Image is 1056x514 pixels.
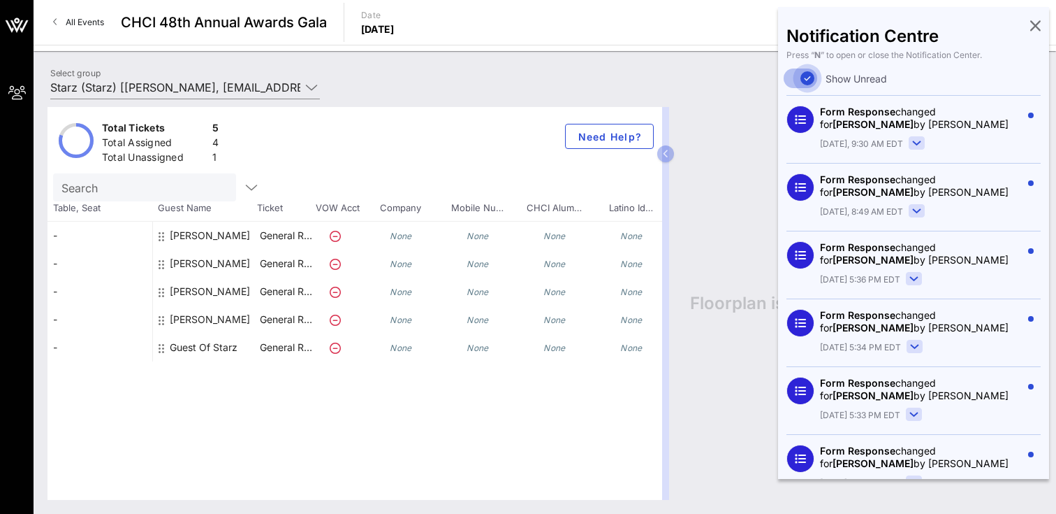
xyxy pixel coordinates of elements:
div: Total Tickets [102,121,207,138]
i: None [467,231,489,241]
i: None [467,259,489,269]
span: CHCI Alum… [515,201,592,215]
b: N [814,50,821,60]
span: [PERSON_NAME] [833,322,914,334]
p: General R… [258,250,314,278]
i: None [543,259,566,269]
i: None [390,315,412,325]
span: VOW Acct [313,201,362,215]
div: Total Unassigned [102,150,207,168]
i: None [543,231,566,241]
i: None [390,287,412,297]
span: Guest Name [152,201,257,215]
i: None [467,315,489,325]
span: [DATE] 5:36 PM EDT [820,273,900,286]
a: All Events [45,11,112,34]
label: Select group [50,68,101,78]
i: None [467,343,489,353]
span: Floorplan is not available for this event [690,293,1002,314]
span: Need Help? [577,131,642,143]
span: CHCI 48th Annual Awards Gala [121,12,327,33]
span: [DATE], 8:49 AM EDT [820,206,903,218]
div: Celeste Acevedo [170,250,250,278]
p: General R… [258,334,314,362]
i: None [390,231,412,241]
p: General R… [258,306,314,334]
span: Table, Seat [47,201,152,215]
i: None [390,259,412,269]
div: Press “ ” to open or close the Notification Center. [786,49,1041,62]
div: changed for by [PERSON_NAME] [820,377,1021,402]
div: Yujin Lee [170,306,250,334]
button: Need Help? [565,124,654,149]
div: changed for by [PERSON_NAME] [820,173,1021,199]
i: None [390,343,412,353]
span: Show Unread [826,72,887,85]
i: None [620,287,643,297]
span: [DATE] 5:25 PM EDT [820,477,900,490]
div: changed for by [PERSON_NAME] [820,445,1021,470]
span: Mobile Nu… [439,201,515,215]
div: changed for by [PERSON_NAME] [820,309,1021,334]
p: General R… [258,222,314,250]
div: - [47,250,152,278]
div: Guest Of Starz [170,334,237,362]
div: Notification Centre [786,29,1041,43]
span: [PERSON_NAME] [833,186,914,198]
i: None [620,343,643,353]
div: 1 [212,150,219,168]
span: Form Response [820,106,895,117]
div: - [47,222,152,250]
span: All Events [66,17,104,27]
div: Angel Vazquez [170,222,250,250]
p: [DATE] [361,22,395,36]
span: Ticket [257,201,313,215]
i: None [543,315,566,325]
div: Liana Guerra [170,278,250,306]
span: [PERSON_NAME] [833,254,914,266]
span: Form Response [820,173,895,185]
i: None [620,259,643,269]
span: Form Response [820,241,895,253]
span: Company [362,201,439,215]
p: General R… [258,278,314,306]
div: changed for by [PERSON_NAME] [820,106,1021,131]
i: None [620,315,643,325]
span: Form Response [820,309,895,321]
div: 5 [212,121,219,138]
span: Latino Id… [592,201,669,215]
i: None [620,231,643,241]
i: None [467,287,489,297]
span: [DATE], 9:30 AM EDT [820,138,903,150]
span: [DATE] 5:34 PM EDT [820,341,901,354]
div: - [47,306,152,334]
span: [PERSON_NAME] [833,118,914,130]
span: [DATE] 5:33 PM EDT [820,409,900,422]
i: None [543,287,566,297]
div: changed for by [PERSON_NAME] [820,241,1021,266]
div: - [47,334,152,362]
div: 4 [212,136,219,153]
p: Date [361,8,395,22]
span: [PERSON_NAME] [833,457,914,469]
span: [PERSON_NAME] [833,390,914,401]
div: Total Assigned [102,136,207,153]
i: None [543,343,566,353]
div: - [47,278,152,306]
span: Form Response [820,377,895,389]
span: Form Response [820,445,895,457]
